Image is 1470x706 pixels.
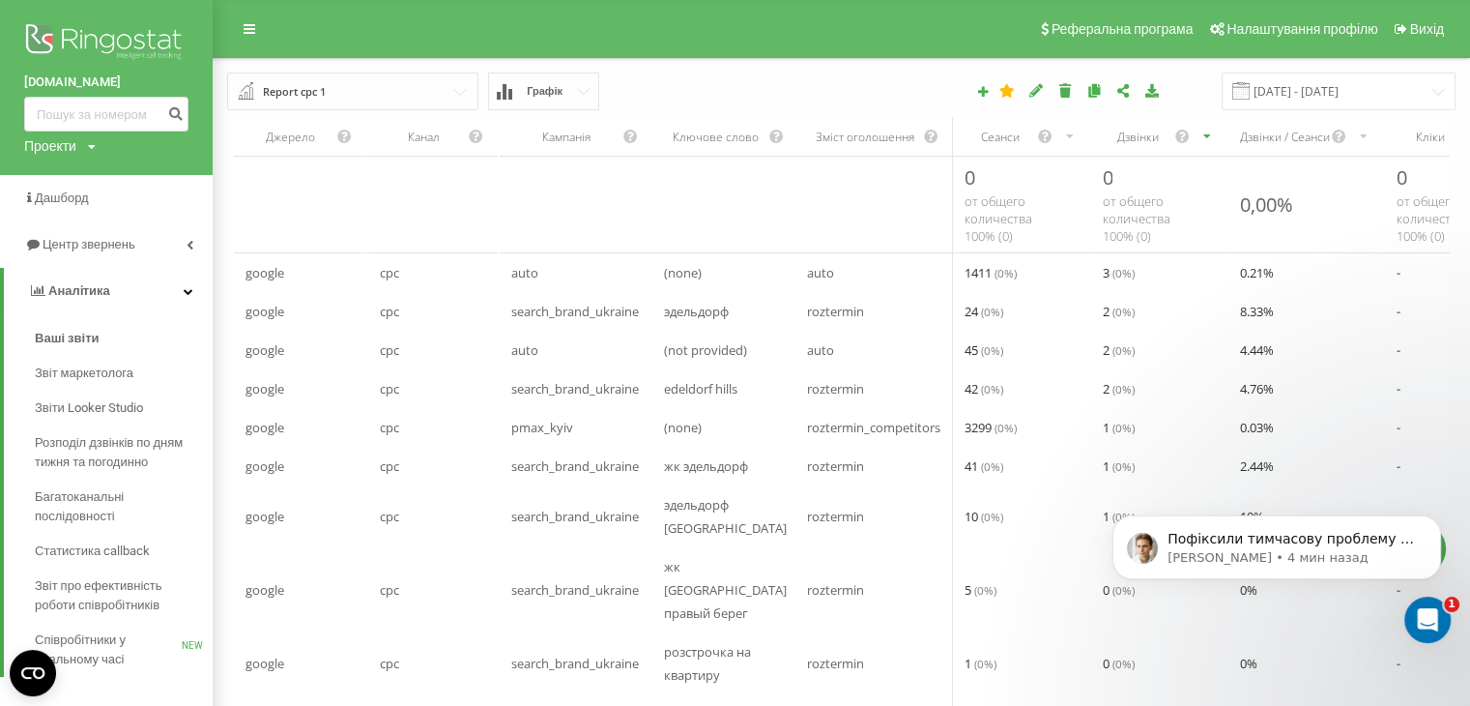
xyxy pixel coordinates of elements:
div: Закрыть [339,8,374,43]
span: 5 [965,578,996,602]
a: Багатоканальні послідовності [35,480,213,534]
span: roztermin [807,377,864,400]
img: Ringostat logo [24,19,188,68]
span: 1411 [965,261,1017,284]
span: edeldorf hills [664,377,737,400]
span: Звіт маркетолога [35,364,133,383]
div: Перепрошую за незручності 🙏 Наразі спостерігаються проблеми в роботі особистого кабінету, команда... [31,374,302,469]
span: эдельдорф [664,300,729,323]
a: Співробітники у реальному часіNEW [35,623,213,677]
span: ( 0 %) [981,509,1003,524]
div: Канал [380,129,468,145]
span: ( 0 %) [1111,458,1134,474]
span: Ваші звіти [35,329,100,348]
img: Profile image for Daniil [55,11,86,42]
span: ( 0 %) [981,381,1003,397]
span: (none) [664,416,702,439]
span: 1 [1102,416,1134,439]
i: Створити звіт [976,85,990,97]
span: 4.44 % [1240,338,1274,362]
span: - [1397,261,1400,284]
a: Звіти Looker Studio [35,391,213,426]
span: розстрочка на квартиру [664,640,787,687]
input: Пошук за номером [24,97,188,132]
a: Розподіл дзвінків по дням тижня та погодинно [35,426,213,480]
span: ( 0 %) [994,265,1017,280]
div: Сеанси [965,129,1036,145]
span: Багатоканальні послідовності [35,487,203,526]
span: - [1397,455,1400,478]
span: cpc [380,455,399,478]
span: roztermin [807,652,864,675]
span: auto [511,261,538,284]
span: ( 0 %) [981,458,1003,474]
span: (none) [664,261,702,284]
span: 45 [965,338,1003,362]
span: cpc [380,652,399,675]
div: [DOMAIN_NAME][URL] - це не сторінка переходу клієнта на ваш сайт, а самеостання сторінка.Тобто кл... [15,48,317,204]
span: roztermin [807,300,864,323]
span: Аналiтика [48,283,110,298]
span: Співробітники у реальному часі [35,631,182,669]
i: Видалити звіт [1057,83,1074,97]
span: roztermin [807,505,864,528]
span: Налаштування профілю [1226,21,1377,37]
span: ( 0 %) [974,656,996,671]
span: - [1397,652,1400,675]
span: 1 [1102,455,1134,478]
span: cpc [380,261,399,284]
span: 10 [965,505,1003,528]
button: Open CMP widget [10,650,56,696]
span: Графік [527,85,562,98]
span: Реферальна програма [1052,21,1194,37]
span: 2 [1102,377,1134,400]
div: Т говорит… [15,220,371,363]
span: 3299 [965,416,1017,439]
i: Копіювати звіт [1086,83,1103,97]
i: Поділитися налаштуваннями звіту [1115,83,1132,97]
span: Розподіл дзвінків по дням тижня та погодинно [35,433,203,472]
div: Перепрошую за незручності 🙏Наразі спостерігаються проблеми в роботі особистого кабінету, команда ... [15,363,317,481]
div: Джерело [245,129,336,145]
div: Проекти [24,136,76,156]
span: search_brand_ukraine [511,505,639,528]
i: Цей звіт буде завантажено першим при відкритті Аналітики. Ви можете призначити будь-який інший ва... [999,83,1016,97]
a: Аналiтика [4,268,213,314]
span: жк эдельдорф [664,455,748,478]
span: от общего количества 100% ( 0 ) [965,192,1032,245]
b: остання сторінка. [65,99,203,114]
div: Зміст оголошення [807,129,922,145]
span: auto [807,261,834,284]
span: search_brand_ukraine [511,455,639,478]
span: 2.44 % [1240,455,1274,478]
div: sob [247,243,356,336]
span: cpc [380,338,399,362]
span: 24 [965,300,1003,323]
span: cpc [380,505,399,528]
span: ( 0 %) [974,582,996,598]
a: Звіт маркетолога [35,356,213,391]
button: Средство выбора GIF-файла [61,515,76,530]
span: cpc [380,377,399,400]
span: cpc [380,416,399,439]
div: Кліки [1397,129,1465,145]
span: ( 0 %) [1111,342,1134,358]
button: Главная [303,8,339,44]
span: search_brand_ukraine [511,300,639,323]
div: Ключове слово [664,129,767,145]
span: search_brand_ukraine [511,578,639,602]
span: эдельдорф [GEOGRAPHIC_DATA] [664,493,787,540]
a: [DOMAIN_NAME] [24,73,188,92]
span: roztermin [807,455,864,478]
button: go back [13,8,49,44]
span: 0 [1102,164,1112,191]
span: - [1397,338,1400,362]
p: В сети последние 15 мин [94,24,262,44]
iframe: Intercom live chat [1404,597,1451,643]
button: Отправить сообщение… [331,507,362,538]
span: ( 0 %) [981,304,1003,319]
i: Редагувати звіт [1028,83,1045,97]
